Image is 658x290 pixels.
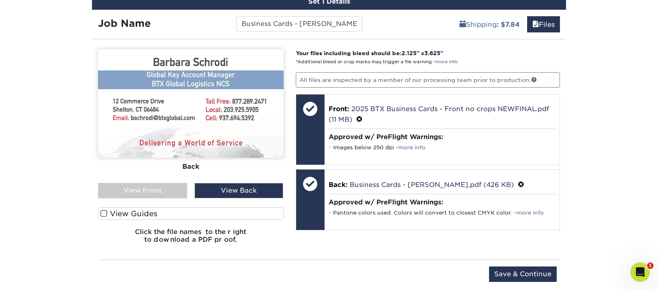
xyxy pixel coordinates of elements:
[296,59,457,64] small: *Additional bleed or crop marks may trigger a file warning –
[630,262,650,282] iframe: Intercom live chat
[454,16,525,32] a: Shipping: $7.84
[497,21,520,28] b: : $7.84
[532,21,539,28] span: files
[459,21,466,28] span: shipping
[296,72,560,88] p: All files are inspected by a member of our processing team prior to production.
[402,50,417,56] span: 2.125
[194,183,284,198] div: View Back
[329,144,556,151] li: Images below 250 dpi -
[329,181,348,189] span: Back:
[329,105,349,113] span: Front:
[647,262,654,269] span: 1
[517,210,544,216] a: more info
[98,228,284,250] h6: Click the file names to the right to download a PDF proof.
[296,50,443,56] strong: Your files including bleed should be: " x "
[350,181,514,189] a: Business Cards - [PERSON_NAME].pdf (426 KB)
[98,158,284,176] div: Back
[329,105,549,123] a: 2025 BTX Business Cards - Front no crops NEWFINAL.pdf (11 MB)
[489,266,557,282] input: Save & Continue
[236,16,362,32] input: Enter a job name
[98,183,187,198] div: View Front
[424,50,440,56] span: 3.625
[98,207,284,220] label: View Guides
[98,17,151,29] strong: Job Name
[329,209,556,216] li: Pantone colors used. Colors will convert to closest CMYK color. -
[527,16,560,32] a: Files
[398,144,425,150] a: more info
[329,133,556,141] h4: Approved w/ PreFlight Warnings:
[329,198,556,206] h4: Approved w/ PreFlight Warnings:
[436,59,457,64] a: more info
